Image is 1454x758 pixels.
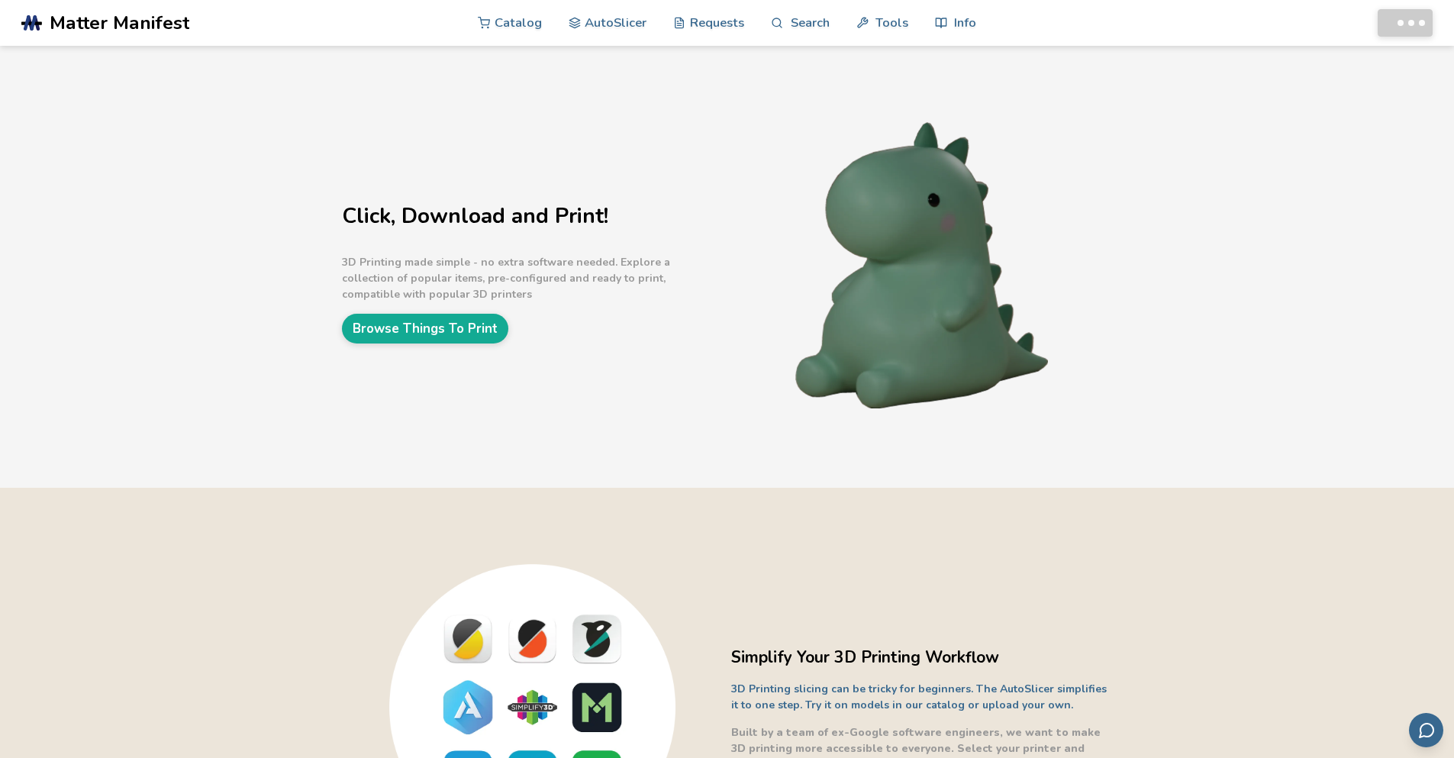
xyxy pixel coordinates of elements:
p: 3D Printing made simple - no extra software needed. Explore a collection of popular items, pre-co... [342,254,724,302]
a: Browse Things To Print [342,314,508,344]
h2: Simplify Your 3D Printing Workflow [731,646,1113,669]
p: 3D Printing slicing can be tricky for beginners. The AutoSlicer simplifies it to one step. Try it... [731,681,1113,713]
h1: Click, Download and Print! [342,205,724,228]
span: Matter Manifest [50,12,189,34]
button: Send feedback via email [1409,713,1443,747]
